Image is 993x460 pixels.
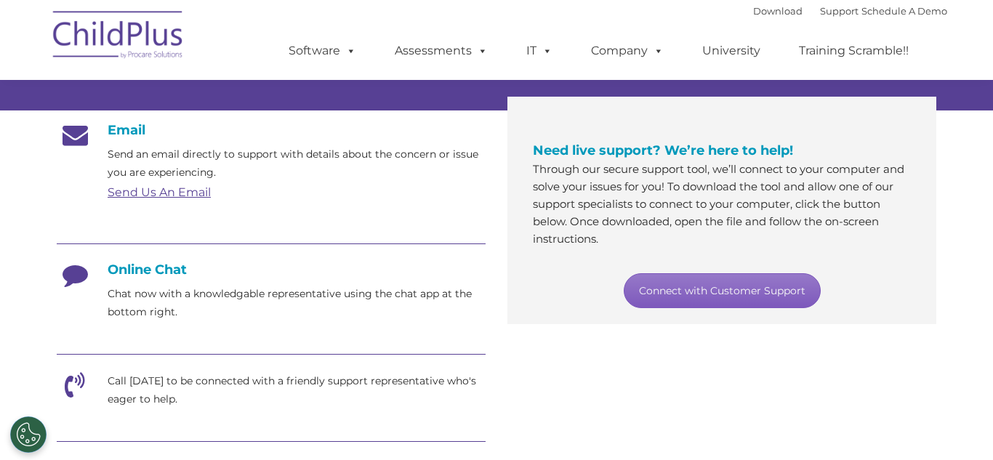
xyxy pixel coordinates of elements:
[274,36,371,65] a: Software
[57,262,486,278] h4: Online Chat
[380,36,502,65] a: Assessments
[57,122,486,138] h4: Email
[46,1,191,73] img: ChildPlus by Procare Solutions
[753,5,803,17] a: Download
[820,5,859,17] a: Support
[533,142,793,158] span: Need live support? We’re here to help!
[753,5,947,17] font: |
[533,161,911,248] p: Through our secure support tool, we’ll connect to your computer and solve your issues for you! To...
[512,36,567,65] a: IT
[108,285,486,321] p: Chat now with a knowledgable representative using the chat app at the bottom right.
[688,36,775,65] a: University
[108,145,486,182] p: Send an email directly to support with details about the concern or issue you are experiencing.
[108,372,486,408] p: Call [DATE] to be connected with a friendly support representative who's eager to help.
[10,416,47,453] button: Cookies Settings
[784,36,923,65] a: Training Scramble!!
[108,185,211,199] a: Send Us An Email
[624,273,821,308] a: Connect with Customer Support
[861,5,947,17] a: Schedule A Demo
[576,36,678,65] a: Company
